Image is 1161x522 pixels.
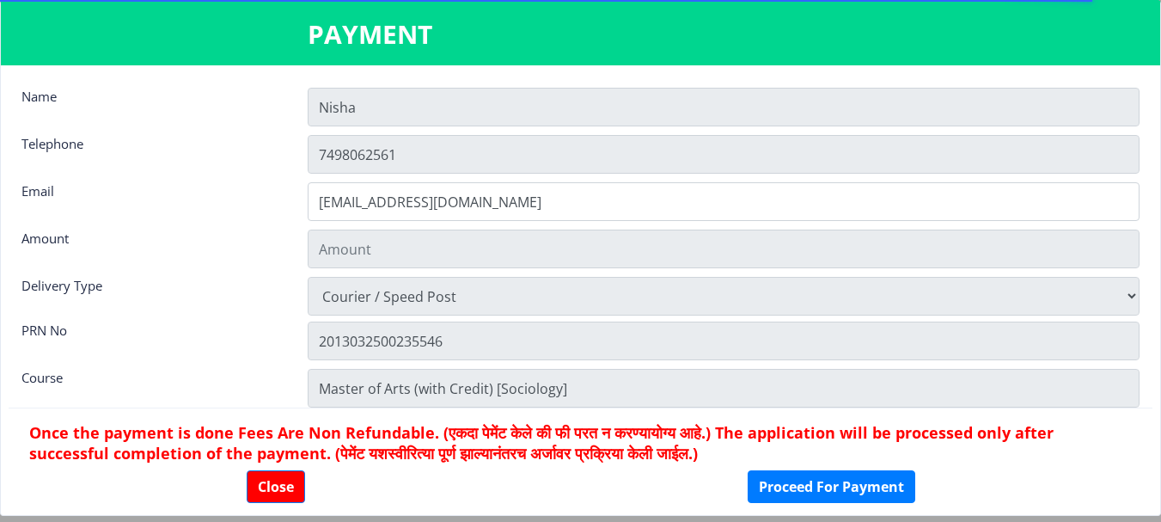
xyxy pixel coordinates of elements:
[308,322,1140,360] input: Zipcode
[247,470,305,503] button: Close
[9,277,295,311] div: Delivery Type
[9,322,295,356] div: PRN No
[9,182,295,217] div: Email
[9,369,295,403] div: Course
[308,182,1140,221] input: Email
[308,369,1140,408] input: Zipcode
[748,470,915,503] button: Proceed For Payment
[29,422,1132,464] h6: Once the payment is done Fees Are Non Refundable. (एकदा पेमेंट केले की फी परत न करण्यायोग्य आहे.)...
[308,230,1140,268] input: Amount
[9,230,295,264] div: Amount
[9,135,295,169] div: Telephone
[308,88,1140,126] input: Name
[9,88,295,122] div: Name
[308,17,854,52] h3: PAYMENT
[308,135,1140,174] input: Telephone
